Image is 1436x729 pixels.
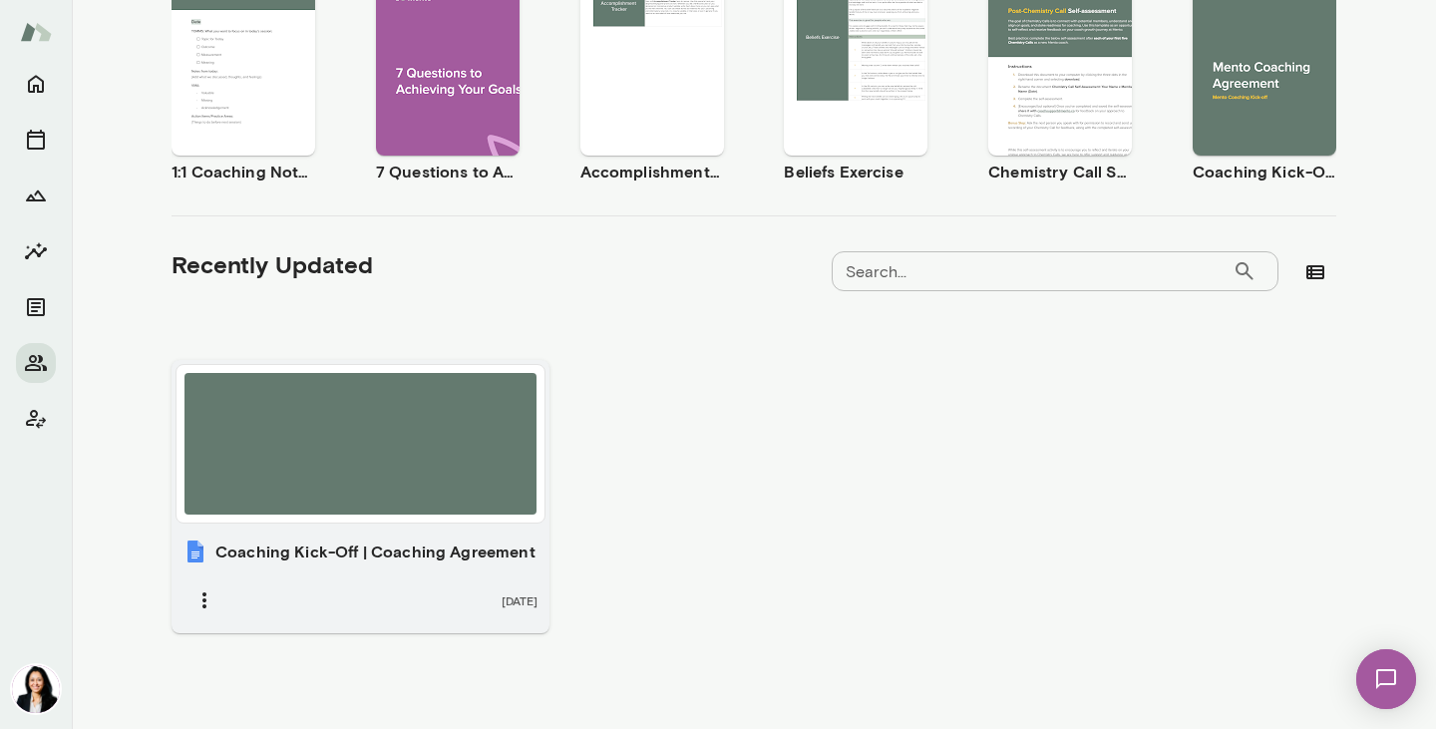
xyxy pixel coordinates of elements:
[183,540,207,563] img: Coaching Kick-Off | Coaching Agreement
[580,160,724,183] h6: Accomplishment Tracker
[16,231,56,271] button: Insights
[16,120,56,160] button: Sessions
[20,13,52,51] img: Mento
[16,64,56,104] button: Home
[376,160,520,183] h6: 7 Questions to Achieving Your Goals
[172,160,315,183] h6: 1:1 Coaching Notes
[12,665,60,713] img: Monica Aggarwal
[1193,160,1336,183] h6: Coaching Kick-Off | Coaching Agreement
[16,399,56,439] button: Client app
[988,160,1132,183] h6: Chemistry Call Self-Assessment [Coaches only]
[16,343,56,383] button: Members
[784,160,927,183] h6: Beliefs Exercise
[16,287,56,327] button: Documents
[502,592,538,608] span: [DATE]
[215,540,536,563] h6: Coaching Kick-Off | Coaching Agreement
[16,176,56,215] button: Growth Plan
[172,248,373,280] h5: Recently Updated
